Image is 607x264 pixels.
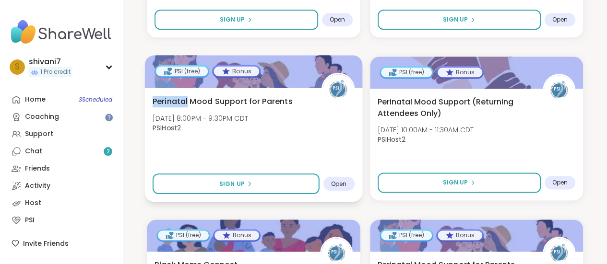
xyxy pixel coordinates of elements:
span: [DATE] 8:00PM - 9:30PM CDT [153,113,248,123]
img: PSIHost2 [322,74,353,104]
div: Chat [25,147,42,156]
span: [DATE] 10:00AM - 11:30AM CDT [378,125,474,135]
div: Bonus [438,68,482,77]
iframe: Spotlight [105,114,113,121]
span: Sign Up [220,15,245,24]
div: PSI (free) [381,230,432,240]
span: 2 [107,148,110,156]
div: Invite Friends [8,235,115,252]
div: PSI (free) [156,66,208,76]
span: Open [331,180,347,187]
img: PSIHost2 [544,75,574,105]
button: Sign Up [378,172,541,193]
span: s [15,61,20,73]
button: Sign Up [378,10,541,30]
div: PSI (free) [158,230,209,240]
span: Open [552,16,568,23]
a: Coaching [8,108,115,126]
span: Sign Up [443,178,468,187]
div: Bonus [214,230,259,240]
b: PSIHost2 [153,123,181,133]
span: 1 Pro credit [40,68,71,76]
div: Bonus [214,66,259,76]
button: Sign Up [155,10,318,30]
div: PSI (free) [381,68,432,77]
div: PSI [25,216,35,225]
span: Sign Up [443,15,468,24]
div: Support [25,129,53,139]
span: Sign Up [219,179,245,188]
span: 3 Scheduled [79,96,112,103]
div: Home [25,95,46,104]
div: Activity [25,181,50,191]
a: Support [8,126,115,143]
span: Open [330,16,345,23]
a: Activity [8,177,115,195]
a: Host [8,195,115,212]
a: PSI [8,212,115,229]
a: Home3Scheduled [8,91,115,108]
span: Perinatal Mood Support (Returning Attendees Only) [378,96,533,119]
div: shivani7 [29,57,72,67]
button: Sign Up [153,173,319,194]
div: Host [25,198,41,208]
b: PSIHost2 [378,135,405,144]
a: Friends [8,160,115,177]
a: Chat2 [8,143,115,160]
div: Bonus [438,230,482,240]
div: Friends [25,164,50,173]
span: Perinatal Mood Support for Parents [153,95,293,107]
img: ShareWell Nav Logo [8,15,115,49]
div: Coaching [25,112,59,122]
span: Open [552,179,568,186]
